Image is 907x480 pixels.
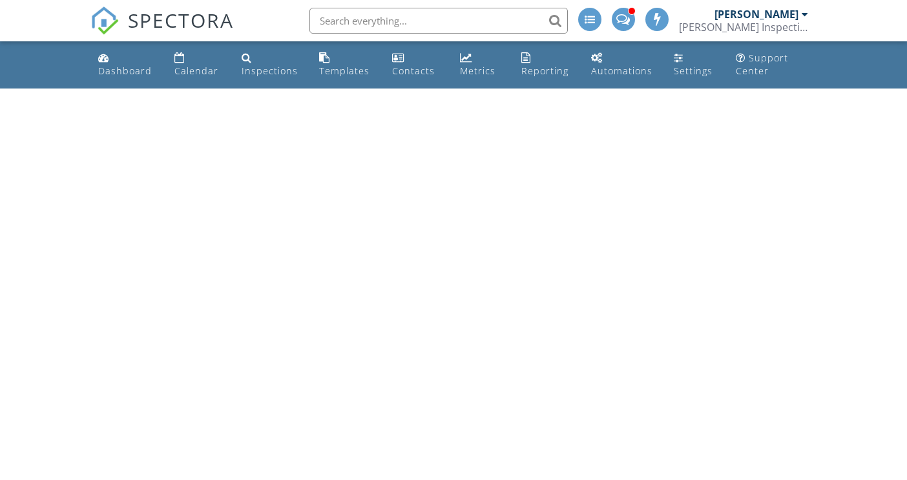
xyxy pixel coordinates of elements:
div: Support Center [736,52,788,77]
input: Search everything... [309,8,568,34]
span: SPECTORA [128,6,234,34]
div: Templates [319,65,370,77]
div: Contacts [392,65,435,77]
div: Hargrove Inspection Services, Inc. [679,21,808,34]
a: Reporting [516,47,575,83]
a: Settings [669,47,720,83]
div: Settings [674,65,713,77]
div: Inspections [242,65,298,77]
div: Automations [591,65,652,77]
div: Calendar [174,65,218,77]
a: Dashboard [93,47,158,83]
a: SPECTORA [90,17,234,45]
a: Contacts [387,47,444,83]
div: Metrics [460,65,495,77]
a: Calendar [169,47,226,83]
div: Dashboard [98,65,152,77]
a: Templates [314,47,377,83]
a: Metrics [455,47,506,83]
div: Reporting [521,65,568,77]
a: Automations (Advanced) [586,47,658,83]
div: [PERSON_NAME] [714,8,798,21]
a: Support Center [731,47,813,83]
img: The Best Home Inspection Software - Spectora [90,6,119,35]
a: Inspections [236,47,304,83]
